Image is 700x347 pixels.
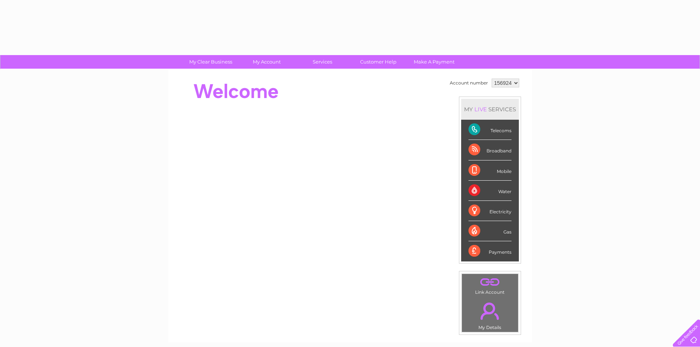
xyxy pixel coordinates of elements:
[469,120,511,140] div: Telecoms
[473,106,488,113] div: LIVE
[292,55,353,69] a: Services
[404,55,464,69] a: Make A Payment
[464,276,516,289] a: .
[464,298,516,324] a: .
[469,201,511,221] div: Electricity
[448,77,490,89] td: Account number
[469,181,511,201] div: Water
[462,274,518,297] td: Link Account
[462,296,518,332] td: My Details
[469,140,511,160] div: Broadband
[461,99,519,120] div: MY SERVICES
[469,241,511,261] div: Payments
[469,221,511,241] div: Gas
[348,55,409,69] a: Customer Help
[236,55,297,69] a: My Account
[180,55,241,69] a: My Clear Business
[469,160,511,181] div: Mobile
